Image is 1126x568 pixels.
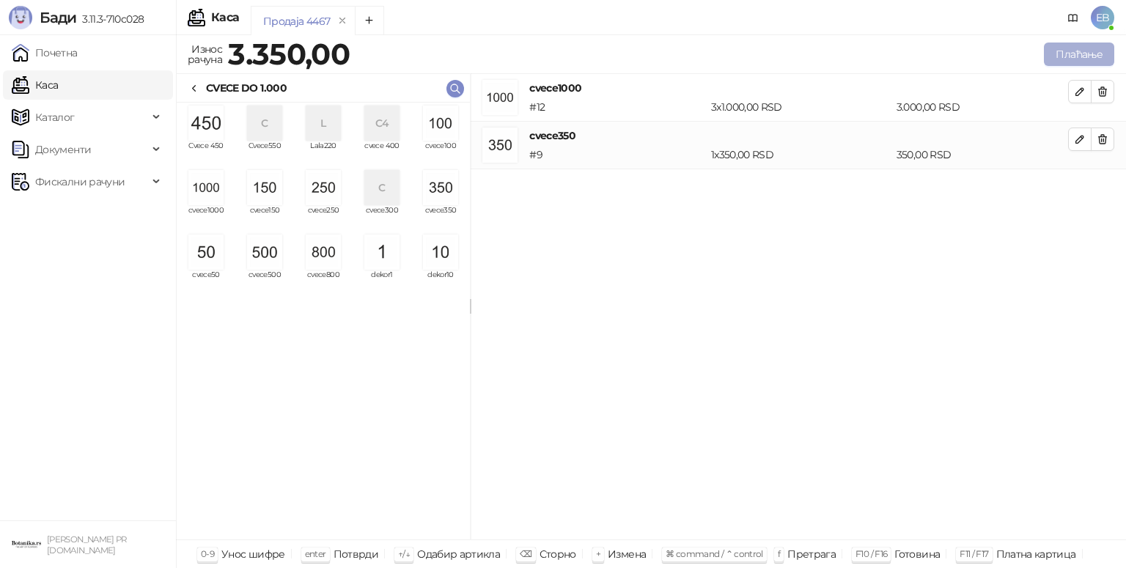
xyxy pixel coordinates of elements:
[778,548,780,559] span: f
[206,80,287,96] div: CVECE DO 1.000
[188,170,224,205] img: Slika
[306,106,341,141] div: L
[228,36,350,72] strong: 3.350,00
[35,135,91,164] span: Документи
[358,271,405,293] span: dekor1
[12,70,58,100] a: Каса
[960,548,988,559] span: F11 / F17
[305,548,326,559] span: enter
[221,545,285,564] div: Унос шифре
[364,170,400,205] div: C
[417,545,500,564] div: Одабир артикла
[608,545,646,564] div: Измена
[177,103,470,539] div: grid
[12,530,41,559] img: 64x64-companyLogo-0e2e8aaa-0bd2-431b-8613-6e3c65811325.png
[529,128,1068,144] h4: cvece350
[526,147,708,163] div: # 9
[247,170,282,205] img: Slika
[263,13,330,29] div: Продаја 4467
[996,545,1076,564] div: Платна картица
[300,207,347,229] span: cvece250
[12,38,78,67] a: Почетна
[241,207,288,229] span: cvece150
[306,235,341,270] img: Slika
[423,106,458,141] img: Slika
[1044,43,1114,66] button: Плаћање
[540,545,576,564] div: Сторно
[1061,6,1085,29] a: Документација
[40,9,76,26] span: Бади
[894,545,940,564] div: Готовина
[241,142,288,164] span: Cvece550
[708,99,894,115] div: 3 x 1.000,00 RSD
[666,548,763,559] span: ⌘ command / ⌃ control
[855,548,887,559] span: F10 / F16
[183,207,229,229] span: cvece1000
[894,147,1071,163] div: 350,00 RSD
[201,548,214,559] span: 0-9
[9,6,32,29] img: Logo
[358,142,405,164] span: cvece 400
[35,103,75,132] span: Каталог
[417,142,464,164] span: cvece100
[526,99,708,115] div: # 12
[1091,6,1114,29] span: EB
[247,106,282,141] div: C
[596,548,600,559] span: +
[183,271,229,293] span: cvece50
[364,235,400,270] img: Slika
[417,207,464,229] span: cvece350
[417,271,464,293] span: dekor10
[520,548,531,559] span: ⌫
[188,235,224,270] img: Slika
[423,170,458,205] img: Slika
[334,545,379,564] div: Потврди
[300,142,347,164] span: Lala220
[333,15,352,27] button: remove
[300,271,347,293] span: cvece800
[211,12,239,23] div: Каса
[183,142,229,164] span: Cvece 450
[188,106,224,141] img: Slika
[398,548,410,559] span: ↑/↓
[47,534,127,556] small: [PERSON_NAME] PR [DOMAIN_NAME]
[35,167,125,196] span: Фискални рачуни
[358,207,405,229] span: cvece300
[355,6,384,35] button: Add tab
[787,545,836,564] div: Претрага
[529,80,1068,96] h4: cvece1000
[306,170,341,205] img: Slika
[76,12,144,26] span: 3.11.3-710c028
[247,235,282,270] img: Slika
[185,40,225,69] div: Износ рачуна
[423,235,458,270] img: Slika
[241,271,288,293] span: cvece500
[894,99,1071,115] div: 3.000,00 RSD
[708,147,894,163] div: 1 x 350,00 RSD
[364,106,400,141] div: C4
